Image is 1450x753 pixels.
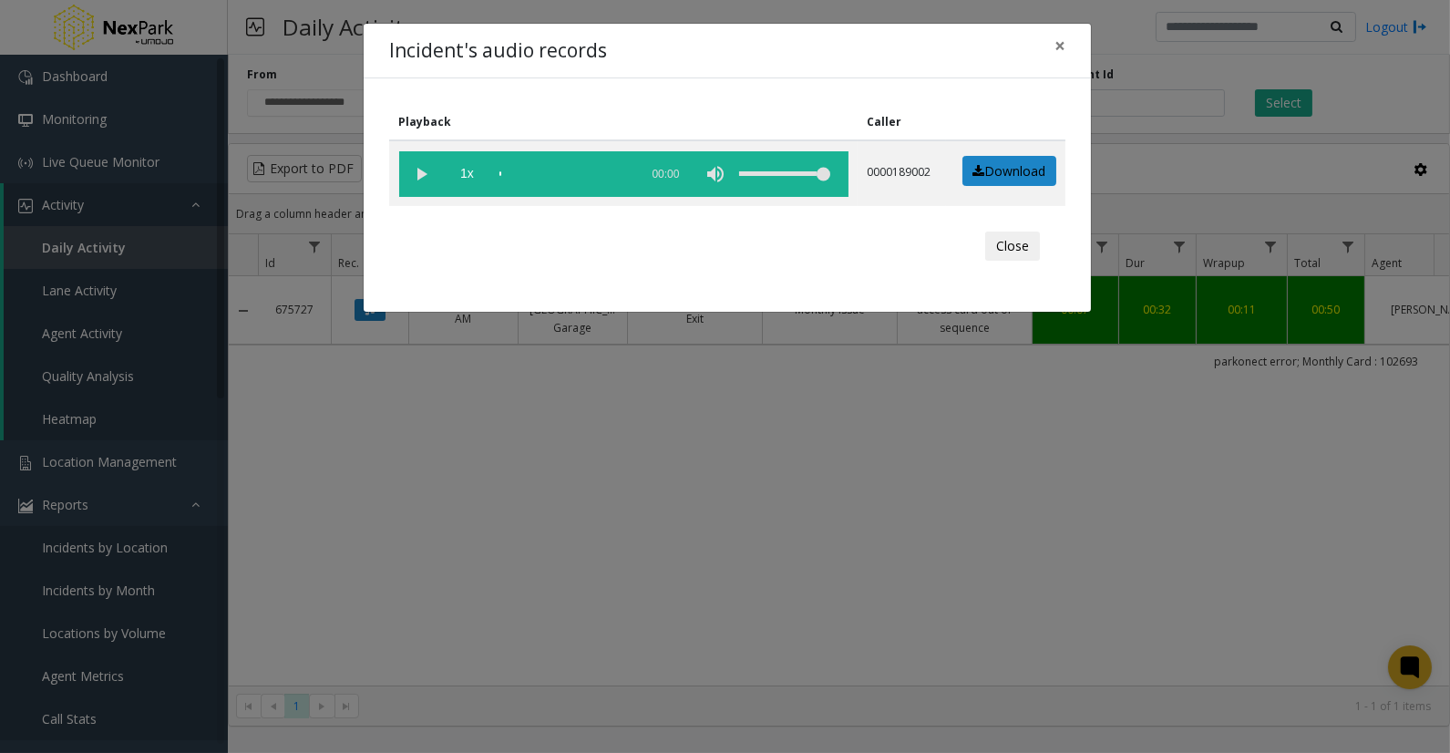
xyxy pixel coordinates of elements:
span: playback speed button [445,151,490,197]
p: 0000189002 [868,164,937,181]
th: Caller [858,104,946,140]
button: Close [985,232,1040,261]
span: × [1054,33,1065,58]
div: volume level [739,151,830,197]
a: Download [962,156,1056,187]
div: scrub bar [499,151,630,197]
th: Playback [389,104,858,140]
button: Close [1042,24,1078,68]
h4: Incident's audio records [389,36,607,66]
